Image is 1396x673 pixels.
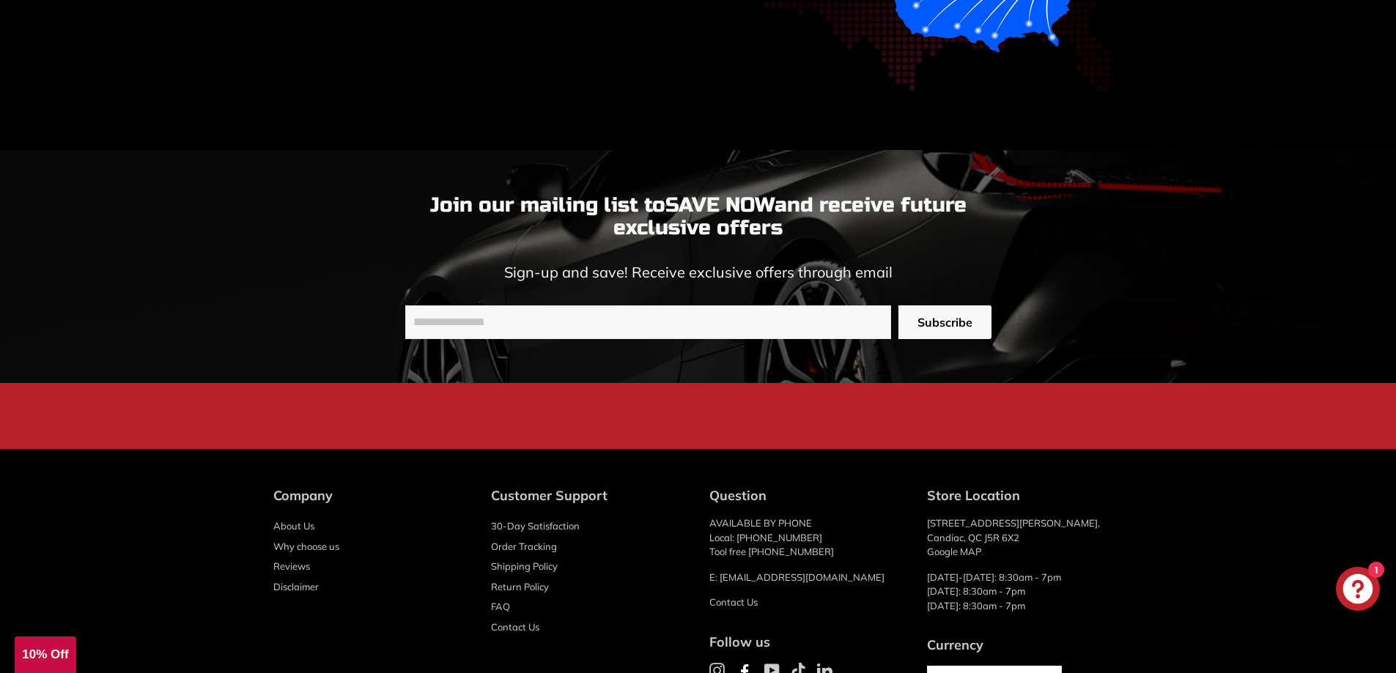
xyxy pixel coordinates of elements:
p: [STREET_ADDRESS][PERSON_NAME], Candiac, QC J5R 6X2 [927,516,1123,559]
inbox-online-store-chat: Shopify online store chat [1332,567,1384,614]
div: Follow us [709,632,906,652]
a: About Us [273,516,314,537]
span: Subscribe [917,314,972,331]
a: Order Tracking [491,537,557,557]
div: 10% Off [15,636,76,673]
div: Question [709,486,906,505]
a: FAQ [491,597,510,617]
span: 10% Off [22,647,68,661]
button: Subscribe [898,305,991,340]
a: Contact Us [491,617,539,638]
p: [DATE]-[DATE]: 8:30am - 7pm [DATE]: 8:30am - 7pm [DATE]: 8:30am - 7pm [927,570,1123,614]
a: 30-Day Satisfaction [491,516,580,537]
a: Disclaimer [273,577,319,598]
a: Why choose us [273,537,339,557]
a: Google MAP [927,546,981,557]
div: Company [273,486,470,505]
div: Customer Support [491,486,687,505]
a: Shipping Policy [491,557,558,577]
strong: SAVE NOW [665,193,775,217]
p: Join our mailing list to and receive future exclusive offers [405,194,991,239]
p: Sign-up and save! Receive exclusive offers through email [405,261,991,283]
a: Reviews [273,557,310,577]
div: Store Location [927,486,1123,505]
p: AVAILABLE BY PHONE Local: [PHONE_NUMBER] Tool free [PHONE_NUMBER] [709,516,906,559]
div: Currency [927,635,1062,655]
p: E: [EMAIL_ADDRESS][DOMAIN_NAME] [709,570,906,585]
a: Return Policy [491,577,549,598]
a: Contact Us [709,596,758,608]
